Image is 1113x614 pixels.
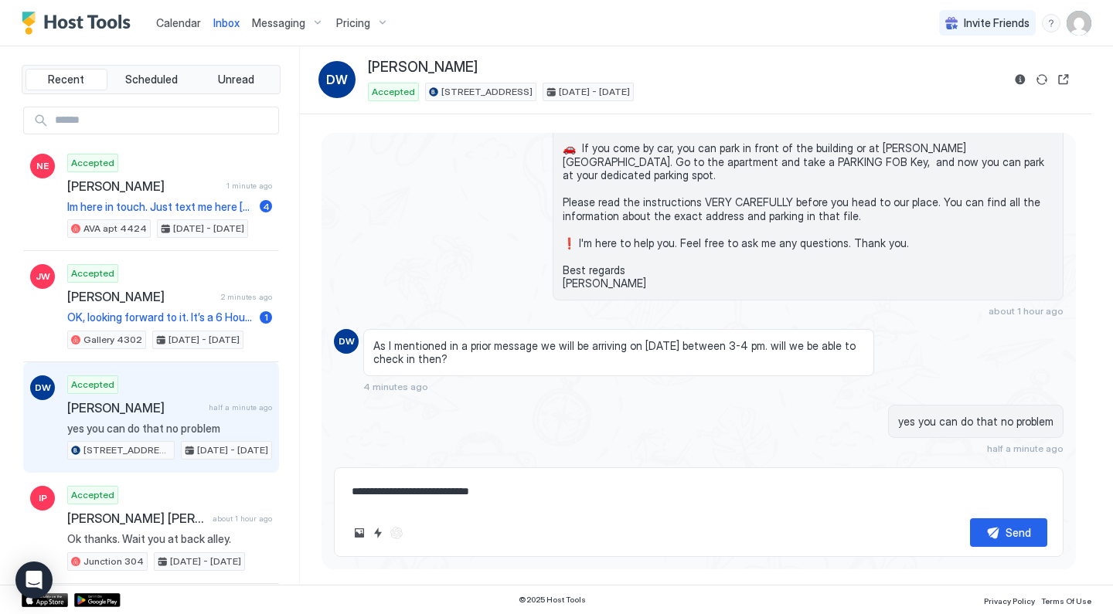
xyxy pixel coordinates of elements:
[218,73,254,87] span: Unread
[71,266,114,280] span: Accepted
[67,422,272,436] span: yes you can do that no problem
[83,222,147,236] span: AVA apt 4424
[83,555,144,568] span: Junction 304
[1067,11,1091,36] div: User profile
[170,555,241,568] span: [DATE] - [DATE]
[368,59,478,76] span: [PERSON_NAME]
[67,289,215,304] span: [PERSON_NAME]
[989,305,1064,317] span: about 1 hour ago
[15,561,53,599] div: Open Intercom Messenger
[156,15,201,31] a: Calendar
[67,511,206,526] span: [PERSON_NAME] [PERSON_NAME]
[519,595,586,605] span: © 2025 Host Tools
[336,16,370,30] span: Pricing
[125,73,178,87] span: Scheduled
[71,378,114,392] span: Accepted
[156,16,201,29] span: Calendar
[39,491,47,505] span: IP
[339,334,355,348] span: DW
[1041,592,1091,608] a: Terms Of Use
[1033,70,1051,89] button: Sync reservation
[168,333,240,347] span: [DATE] - [DATE]
[195,69,277,90] button: Unread
[984,596,1035,606] span: Privacy Policy
[369,524,387,542] button: Quick reply
[264,311,268,323] span: 1
[197,443,268,457] span: [DATE] - [DATE]
[221,292,272,302] span: 2 minutes ago
[83,443,171,457] span: [STREET_ADDRESS]
[984,592,1035,608] a: Privacy Policy
[36,270,50,283] span: JW
[22,65,281,94] div: tab-group
[67,532,272,546] span: Ok thanks. Wait you at back alley.
[213,15,240,31] a: Inbox
[209,402,272,412] span: half a minute ago
[1041,596,1091,606] span: Terms Of Use
[35,381,51,395] span: DW
[1054,70,1073,89] button: Open reservation
[49,107,278,134] input: Input Field
[213,16,240,29] span: Inbox
[898,415,1053,429] span: yes you can do that no problem
[441,85,533,99] span: [STREET_ADDRESS]
[226,181,272,191] span: 1 minute ago
[1011,70,1030,89] button: Reservation information
[970,518,1047,547] button: Send
[67,200,254,214] span: Im here in touch. Just text me here [PERSON_NAME]
[350,524,369,542] button: Upload image
[36,159,49,173] span: NE
[372,85,415,99] span: Accepted
[71,488,114,502] span: Accepted
[71,156,114,170] span: Accepted
[22,12,138,35] a: Host Tools Logo
[67,310,254,324] span: OK, looking forward to it. It’s a 6 Hour Dr. from [GEOGRAPHIC_DATA][US_STATE]. And we’re leaving ...
[263,201,270,212] span: 4
[213,514,272,524] span: about 1 hour ago
[173,222,244,236] span: [DATE] - [DATE]
[363,381,428,392] span: 4 minutes ago
[252,16,305,30] span: Messaging
[373,339,864,366] span: As I mentioned in a prior message we will be arriving on [DATE] between 3-4 pm. will we be able t...
[987,443,1064,454] span: half a minute ago
[1006,524,1031,541] div: Send
[26,69,107,90] button: Recent
[83,333,142,347] span: Gallery 4302
[1042,14,1060,32] div: menu
[48,73,84,87] span: Recent
[74,593,121,607] a: Google Play Store
[559,85,630,99] span: [DATE] - [DATE]
[22,593,68,607] a: App Store
[326,70,348,89] span: DW
[964,16,1030,30] span: Invite Friends
[67,400,203,416] span: [PERSON_NAME]
[111,69,192,90] button: Scheduled
[67,178,220,194] span: [PERSON_NAME]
